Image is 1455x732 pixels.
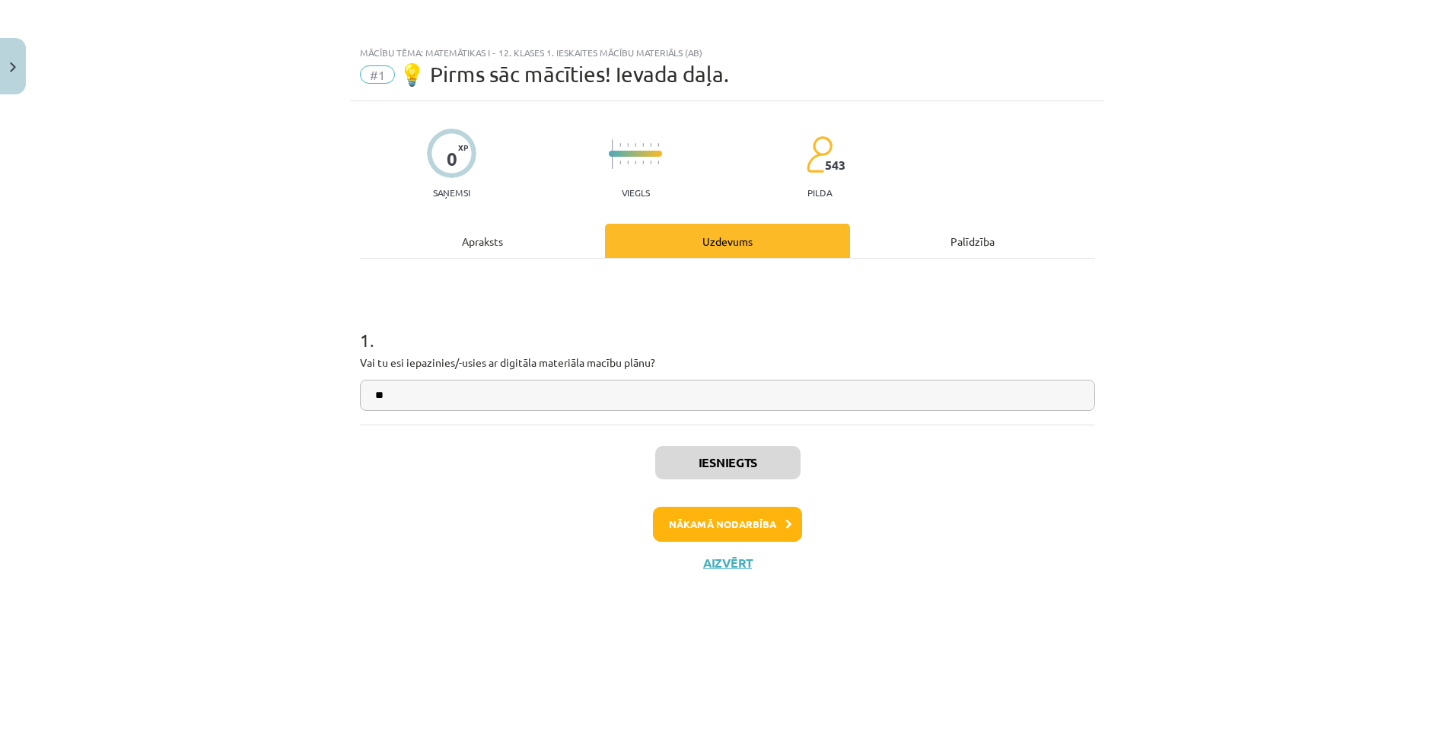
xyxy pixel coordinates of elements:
[360,65,395,84] span: #1
[807,187,832,198] p: pilda
[642,161,644,164] img: icon-short-line-57e1e144782c952c97e751825c79c345078a6d821885a25fce030b3d8c18986b.svg
[806,135,833,173] img: students-c634bb4e5e11cddfef0936a35e636f08e4e9abd3cc4e673bd6f9a4125e45ecb1.svg
[360,355,1095,371] p: Vai tu esi iepazinies/-usies ar digitāla materiāla macību plānu?
[850,224,1095,258] div: Palīdzība
[655,446,801,479] button: Iesniegts
[627,143,629,147] img: icon-short-line-57e1e144782c952c97e751825c79c345078a6d821885a25fce030b3d8c18986b.svg
[627,161,629,164] img: icon-short-line-57e1e144782c952c97e751825c79c345078a6d821885a25fce030b3d8c18986b.svg
[635,143,636,147] img: icon-short-line-57e1e144782c952c97e751825c79c345078a6d821885a25fce030b3d8c18986b.svg
[360,224,605,258] div: Apraksts
[622,187,650,198] p: Viegls
[447,148,457,170] div: 0
[653,507,802,542] button: Nākamā nodarbība
[360,303,1095,350] h1: 1 .
[642,143,644,147] img: icon-short-line-57e1e144782c952c97e751825c79c345078a6d821885a25fce030b3d8c18986b.svg
[657,143,659,147] img: icon-short-line-57e1e144782c952c97e751825c79c345078a6d821885a25fce030b3d8c18986b.svg
[427,187,476,198] p: Saņemsi
[619,143,621,147] img: icon-short-line-57e1e144782c952c97e751825c79c345078a6d821885a25fce030b3d8c18986b.svg
[619,161,621,164] img: icon-short-line-57e1e144782c952c97e751825c79c345078a6d821885a25fce030b3d8c18986b.svg
[657,161,659,164] img: icon-short-line-57e1e144782c952c97e751825c79c345078a6d821885a25fce030b3d8c18986b.svg
[10,62,16,72] img: icon-close-lesson-0947bae3869378f0d4975bcd49f059093ad1ed9edebbc8119c70593378902aed.svg
[699,555,756,571] button: Aizvērt
[612,139,613,169] img: icon-long-line-d9ea69661e0d244f92f715978eff75569469978d946b2353a9bb055b3ed8787d.svg
[399,62,729,87] span: 💡 Pirms sāc mācīties! Ievada daļa.
[458,143,468,151] span: XP
[360,47,1095,58] div: Mācību tēma: Matemātikas i - 12. klases 1. ieskaites mācību materiāls (ab)
[650,161,651,164] img: icon-short-line-57e1e144782c952c97e751825c79c345078a6d821885a25fce030b3d8c18986b.svg
[605,224,850,258] div: Uzdevums
[635,161,636,164] img: icon-short-line-57e1e144782c952c97e751825c79c345078a6d821885a25fce030b3d8c18986b.svg
[825,158,845,172] span: 543
[650,143,651,147] img: icon-short-line-57e1e144782c952c97e751825c79c345078a6d821885a25fce030b3d8c18986b.svg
